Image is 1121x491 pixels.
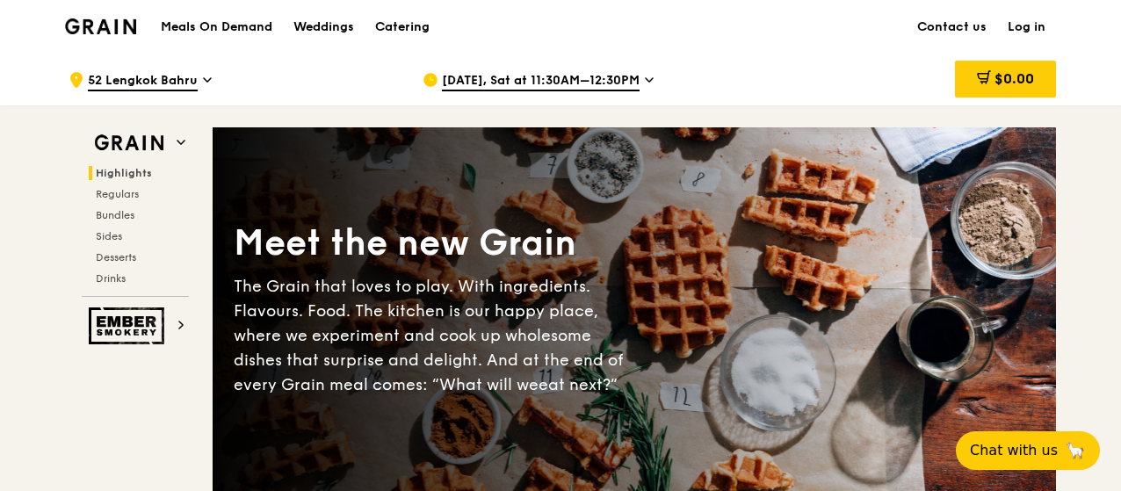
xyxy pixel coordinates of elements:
div: Catering [375,1,430,54]
button: Chat with us🦙 [956,431,1100,470]
span: Drinks [96,272,126,285]
img: Ember Smokery web logo [89,307,170,344]
span: Desserts [96,251,136,264]
span: $0.00 [994,70,1034,87]
a: Log in [997,1,1056,54]
span: 52 Lengkok Bahru [88,72,198,91]
span: Bundles [96,209,134,221]
img: Grain web logo [89,127,170,159]
span: 🦙 [1065,440,1086,461]
span: Sides [96,230,122,242]
a: Contact us [907,1,997,54]
a: Catering [365,1,440,54]
span: Chat with us [970,440,1058,461]
div: Meet the new Grain [234,220,634,267]
span: Highlights [96,167,152,179]
span: eat next?” [539,375,618,394]
a: Weddings [283,1,365,54]
span: [DATE], Sat at 11:30AM–12:30PM [442,72,640,91]
div: The Grain that loves to play. With ingredients. Flavours. Food. The kitchen is our happy place, w... [234,274,634,397]
h1: Meals On Demand [161,18,272,36]
div: Weddings [293,1,354,54]
span: Regulars [96,188,139,200]
img: Grain [65,18,136,34]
